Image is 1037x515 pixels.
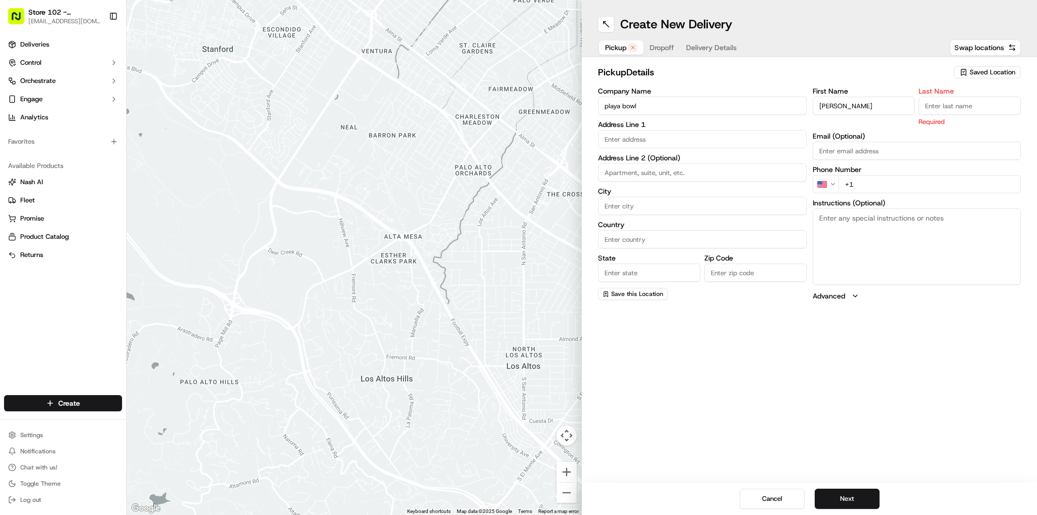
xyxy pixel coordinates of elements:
[6,143,82,161] a: 📗Knowledge Base
[101,171,123,179] span: Pylon
[20,95,43,104] span: Engage
[538,508,579,514] a: Report a map error
[919,88,1021,95] label: Last Name
[813,88,915,95] label: First Name
[4,174,122,190] button: Nash AI
[4,109,122,125] a: Analytics
[598,121,807,128] label: Address Line 1
[598,221,807,228] label: Country
[4,73,122,89] button: Orchestrate
[954,42,1004,53] span: Swap locations
[10,148,18,156] div: 📗
[919,97,1021,115] input: Enter last name
[20,196,35,205] span: Fleet
[954,65,1021,79] button: Saved Location
[4,36,122,53] a: Deliveries
[20,147,77,157] span: Knowledge Base
[815,489,880,509] button: Next
[20,40,49,49] span: Deliveries
[686,42,737,53] span: Delivery Details
[598,197,807,215] input: Enter city
[71,171,123,179] a: Powered byPylon
[4,55,122,71] button: Control
[650,42,674,53] span: Dropoff
[28,7,101,17] button: Store 102 - [GEOGRAPHIC_DATA] (Just Salad)
[598,230,807,248] input: Enter country
[20,58,42,67] span: Control
[598,97,807,115] input: Enter company name
[598,163,807,182] input: Apartment, suite, unit, etc.
[598,88,807,95] label: Company Name
[813,291,845,301] label: Advanced
[20,463,57,471] span: Chat with us!
[598,154,807,161] label: Address Line 2 (Optional)
[26,65,182,76] input: Got a question? Start typing here...
[8,214,118,223] a: Promise
[34,97,166,107] div: Start new chat
[20,480,61,488] span: Toggle Theme
[96,147,163,157] span: API Documentation
[10,10,30,30] img: Nash
[556,425,577,446] button: Map camera controls
[813,199,1021,206] label: Instructions (Optional)
[4,477,122,491] button: Toggle Theme
[704,264,807,282] input: Enter zip code
[4,395,122,411] button: Create
[8,196,118,205] a: Fleet
[34,107,128,115] div: We're available if you need us!
[4,460,122,475] button: Chat with us!
[518,508,532,514] a: Terms (opens in new tab)
[58,398,80,408] span: Create
[4,134,122,150] div: Favorites
[129,502,163,515] a: Open this area in Google Maps (opens a new window)
[82,143,167,161] a: 💻API Documentation
[704,254,807,262] label: Zip Code
[556,483,577,503] button: Zoom out
[598,65,948,79] h2: pickup Details
[919,117,1021,126] p: Required
[86,148,94,156] div: 💻
[4,444,122,458] button: Notifications
[457,508,512,514] span: Map data ©2025 Google
[740,489,805,509] button: Cancel
[20,431,43,439] span: Settings
[20,113,48,122] span: Analytics
[813,142,1021,160] input: Enter email address
[598,188,807,195] label: City
[620,16,732,32] h1: Create New Delivery
[598,264,700,282] input: Enter state
[813,133,1021,140] label: Email (Optional)
[20,447,56,455] span: Notifications
[4,210,122,227] button: Promise
[8,232,118,241] a: Product Catalog
[20,214,44,223] span: Promise
[4,493,122,507] button: Log out
[813,166,1021,173] label: Phone Number
[20,250,43,260] span: Returns
[129,502,163,515] img: Google
[4,91,122,107] button: Engage
[4,4,105,28] button: Store 102 - [GEOGRAPHIC_DATA] (Just Salad)[EMAIL_ADDRESS][DOMAIN_NAME]
[4,229,122,245] button: Product Catalog
[10,97,28,115] img: 1736555255976-a54dd68f-1ca7-489b-9aae-adbdc363a1c4
[605,42,626,53] span: Pickup
[4,192,122,208] button: Fleet
[598,254,700,262] label: State
[813,291,1021,301] button: Advanced
[611,290,663,298] span: Save this Location
[28,17,101,25] button: [EMAIL_ADDRESS][DOMAIN_NAME]
[10,40,184,57] p: Welcome 👋
[20,76,56,85] span: Orchestrate
[598,130,807,148] input: Enter address
[556,462,577,482] button: Zoom in
[20,496,41,504] span: Log out
[172,100,184,112] button: Start new chat
[813,97,915,115] input: Enter first name
[20,232,69,241] span: Product Catalog
[950,39,1021,56] button: Swap locations
[407,508,451,515] button: Keyboard shortcuts
[4,428,122,442] button: Settings
[970,68,1015,77] span: Saved Location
